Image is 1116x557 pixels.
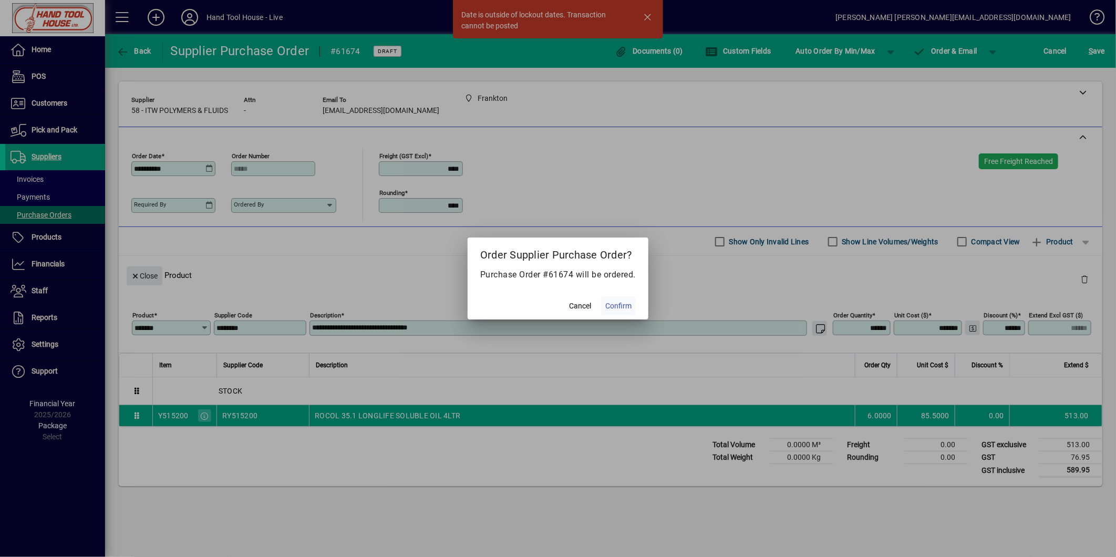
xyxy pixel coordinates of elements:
button: Confirm [601,296,636,315]
span: Cancel [569,301,591,312]
span: Confirm [605,301,632,312]
h2: Order Supplier Purchase Order? [468,238,648,268]
button: Cancel [563,296,597,315]
p: Purchase Order #61674 will be ordered. [480,269,636,281]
